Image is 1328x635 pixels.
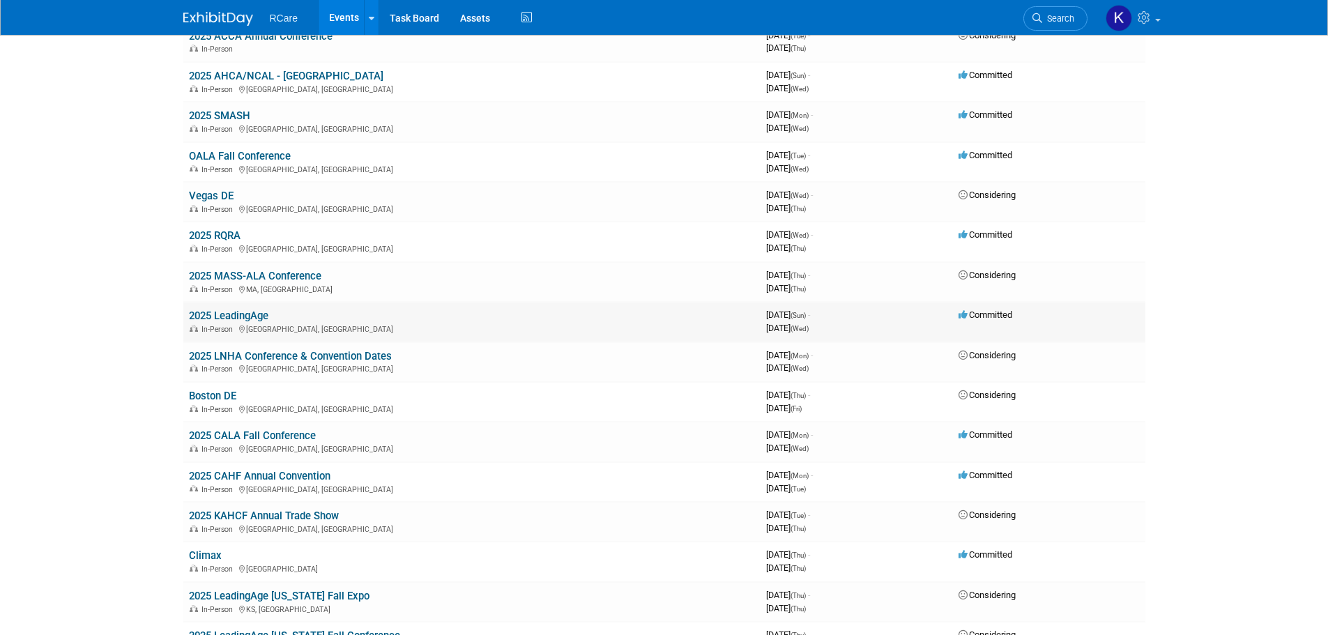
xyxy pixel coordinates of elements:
[766,109,813,120] span: [DATE]
[959,390,1016,400] span: Considering
[766,523,806,533] span: [DATE]
[766,83,809,93] span: [DATE]
[959,30,1016,40] span: Considering
[791,85,809,93] span: (Wed)
[190,205,198,212] img: In-Person Event
[189,403,755,414] div: [GEOGRAPHIC_DATA], [GEOGRAPHIC_DATA]
[959,190,1016,200] span: Considering
[791,72,806,79] span: (Sun)
[189,390,236,402] a: Boston DE
[189,243,755,254] div: [GEOGRAPHIC_DATA], [GEOGRAPHIC_DATA]
[959,590,1016,600] span: Considering
[791,112,809,119] span: (Mon)
[189,563,755,574] div: [GEOGRAPHIC_DATA]
[190,565,198,572] img: In-Person Event
[808,590,810,600] span: -
[766,470,813,480] span: [DATE]
[791,165,809,173] span: (Wed)
[189,362,755,374] div: [GEOGRAPHIC_DATA], [GEOGRAPHIC_DATA]
[959,270,1016,280] span: Considering
[1106,5,1132,31] img: Khalen Ryberg
[190,525,198,532] img: In-Person Event
[766,190,813,200] span: [DATE]
[189,190,234,202] a: Vegas DE
[189,603,755,614] div: KS, [GEOGRAPHIC_DATA]
[766,350,813,360] span: [DATE]
[808,150,810,160] span: -
[189,283,755,294] div: MA, [GEOGRAPHIC_DATA]
[201,205,237,214] span: In-Person
[766,603,806,613] span: [DATE]
[189,150,291,162] a: OALA Fall Conference
[201,285,237,294] span: In-Person
[766,150,810,160] span: [DATE]
[808,309,810,320] span: -
[190,285,198,292] img: In-Person Event
[791,592,806,599] span: (Thu)
[791,45,806,52] span: (Thu)
[808,510,810,520] span: -
[808,70,810,80] span: -
[190,45,198,52] img: In-Person Event
[183,12,253,26] img: ExhibitDay
[270,13,298,24] span: RCare
[766,590,810,600] span: [DATE]
[201,605,237,614] span: In-Person
[766,483,806,494] span: [DATE]
[791,431,809,439] span: (Mon)
[959,510,1016,520] span: Considering
[791,245,806,252] span: (Thu)
[201,325,237,334] span: In-Person
[791,392,806,399] span: (Thu)
[189,549,222,562] a: Climax
[791,565,806,572] span: (Thu)
[201,485,237,494] span: In-Person
[766,163,809,174] span: [DATE]
[189,443,755,454] div: [GEOGRAPHIC_DATA], [GEOGRAPHIC_DATA]
[791,205,806,213] span: (Thu)
[766,563,806,573] span: [DATE]
[791,152,806,160] span: (Tue)
[201,245,237,254] span: In-Person
[959,549,1012,560] span: Committed
[189,510,339,522] a: 2025 KAHCF Annual Trade Show
[808,30,810,40] span: -
[189,270,321,282] a: 2025 MASS-ALA Conference
[189,350,392,362] a: 2025 LNHA Conference & Convention Dates
[201,525,237,534] span: In-Person
[189,70,383,82] a: 2025 AHCA/NCAL - [GEOGRAPHIC_DATA]
[1023,6,1087,31] a: Search
[766,123,809,133] span: [DATE]
[190,125,198,132] img: In-Person Event
[791,485,806,493] span: (Tue)
[791,551,806,559] span: (Thu)
[189,429,316,442] a: 2025 CALA Fall Conference
[189,30,333,43] a: 2025 ACCA Annual Conference
[808,390,810,400] span: -
[189,83,755,94] div: [GEOGRAPHIC_DATA], [GEOGRAPHIC_DATA]
[791,352,809,360] span: (Mon)
[959,70,1012,80] span: Committed
[189,229,241,242] a: 2025 RQRA
[189,163,755,174] div: [GEOGRAPHIC_DATA], [GEOGRAPHIC_DATA]
[811,190,813,200] span: -
[766,283,806,293] span: [DATE]
[201,125,237,134] span: In-Person
[190,445,198,452] img: In-Person Event
[791,231,809,239] span: (Wed)
[766,43,806,53] span: [DATE]
[190,165,198,172] img: In-Person Event
[791,512,806,519] span: (Tue)
[189,309,268,322] a: 2025 LeadingAge
[808,549,810,560] span: -
[959,429,1012,440] span: Committed
[766,30,810,40] span: [DATE]
[791,472,809,480] span: (Mon)
[189,123,755,134] div: [GEOGRAPHIC_DATA], [GEOGRAPHIC_DATA]
[1042,13,1074,24] span: Search
[811,429,813,440] span: -
[959,309,1012,320] span: Committed
[791,312,806,319] span: (Sun)
[766,403,802,413] span: [DATE]
[766,443,809,453] span: [DATE]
